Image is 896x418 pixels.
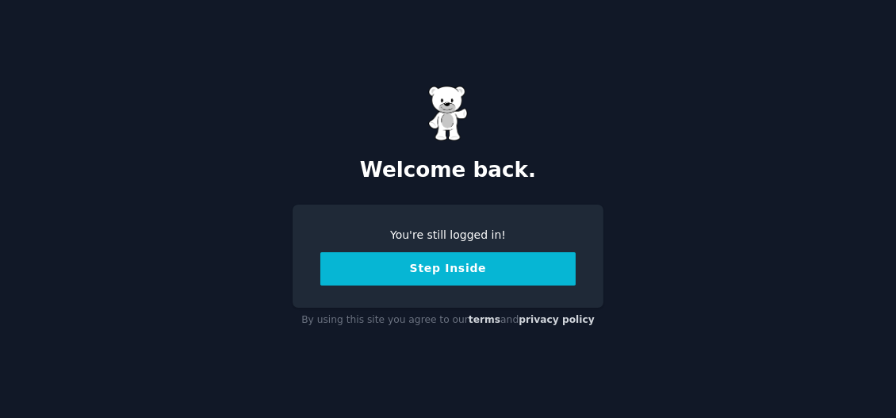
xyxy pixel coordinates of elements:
a: privacy policy [519,314,595,325]
h2: Welcome back. [293,158,603,183]
button: Step Inside [320,252,576,286]
img: Gummy Bear [428,86,468,141]
div: You're still logged in! [320,227,576,244]
a: Step Inside [320,262,576,274]
a: terms [469,314,500,325]
div: By using this site you agree to our and [293,308,603,333]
